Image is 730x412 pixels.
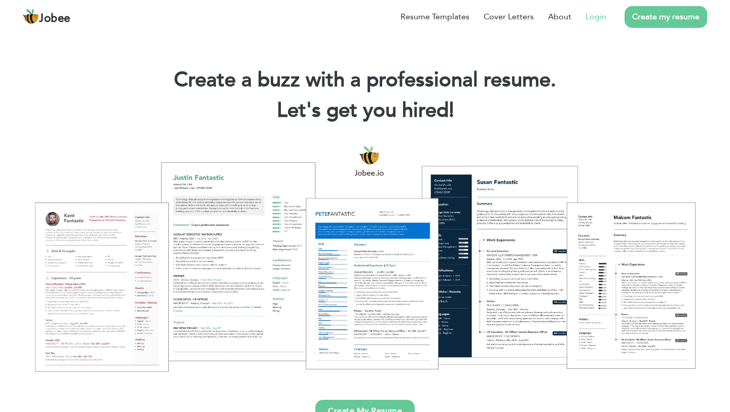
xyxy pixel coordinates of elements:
[39,13,70,24] span: Jobee
[400,11,469,23] a: Resume Templates
[484,11,534,23] a: Cover Letters
[586,11,606,23] a: Login
[449,96,454,124] span: |
[23,9,39,25] img: jobee.io
[625,6,707,28] a: Create my resume
[15,97,715,124] h2: Let's
[23,9,70,25] a: Jobee
[15,67,715,93] h1: Create a buzz with a professional resume.
[548,11,571,23] a: About
[326,96,454,124] span: get you hired!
